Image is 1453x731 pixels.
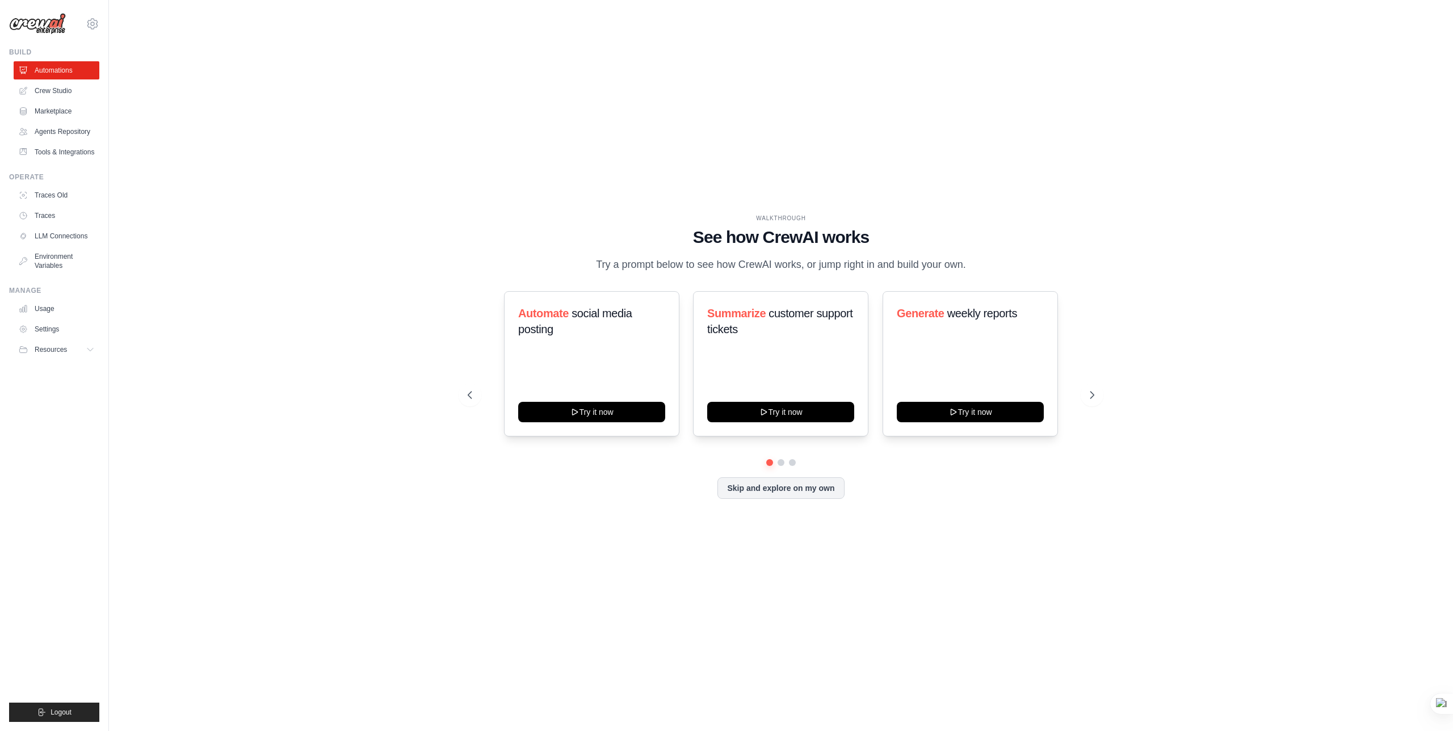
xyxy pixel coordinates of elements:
p: Try a prompt below to see how CrewAI works, or jump right in and build your own. [590,257,972,273]
span: Automate [518,307,569,320]
div: Operate [9,173,99,182]
span: customer support tickets [707,307,853,335]
span: Generate [897,307,944,320]
div: Manage [9,286,99,295]
a: Settings [14,320,99,338]
button: Try it now [518,402,665,422]
div: Build [9,48,99,57]
a: Usage [14,300,99,318]
a: Tools & Integrations [14,143,99,161]
a: Crew Studio [14,82,99,100]
a: Traces Old [14,186,99,204]
a: Agents Repository [14,123,99,141]
a: Traces [14,207,99,225]
span: Summarize [707,307,766,320]
span: Resources [35,345,67,354]
button: Logout [9,703,99,722]
span: Logout [51,708,72,717]
h1: See how CrewAI works [468,227,1094,247]
a: Environment Variables [14,247,99,275]
button: Resources [14,341,99,359]
a: LLM Connections [14,227,99,245]
button: Try it now [897,402,1044,422]
button: Skip and explore on my own [717,477,844,499]
a: Automations [14,61,99,79]
span: weekly reports [947,307,1017,320]
img: Logo [9,13,66,35]
span: social media posting [518,307,632,335]
button: Try it now [707,402,854,422]
a: Marketplace [14,102,99,120]
div: WALKTHROUGH [468,214,1094,222]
